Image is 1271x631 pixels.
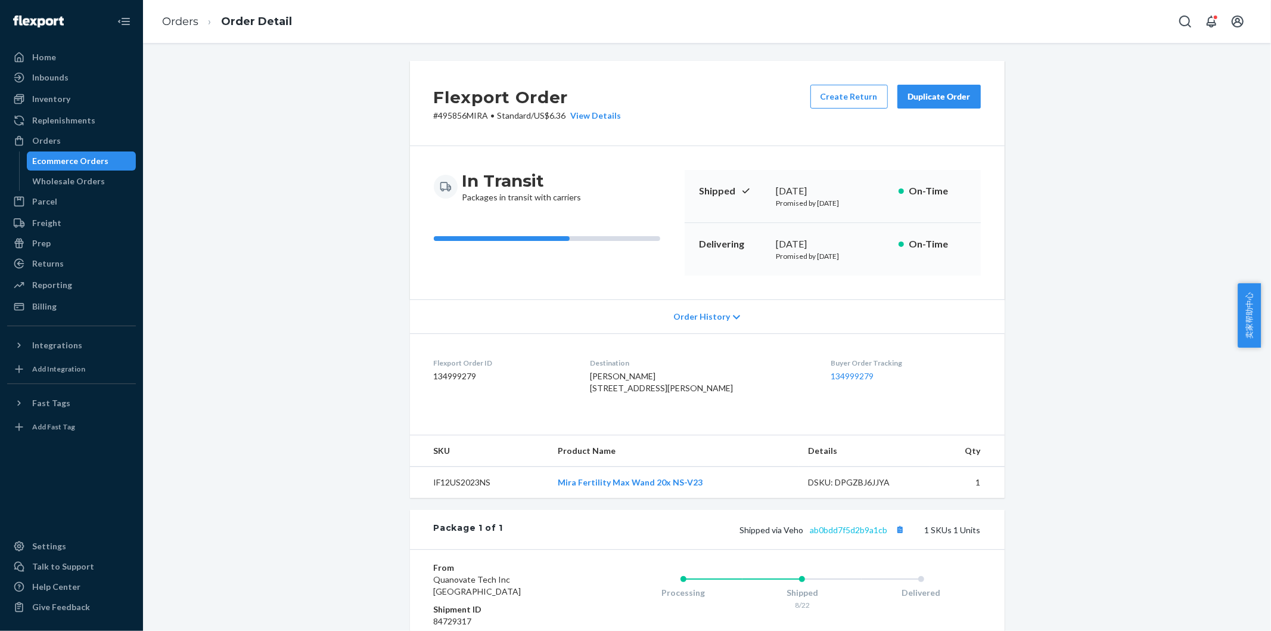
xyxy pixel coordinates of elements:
[498,110,532,120] span: Standard
[624,587,743,599] div: Processing
[7,48,136,67] a: Home
[7,214,136,233] a: Freight
[740,525,908,535] span: Shipped via Veho
[1238,283,1261,348] button: 卖家帮助中心
[434,574,521,596] span: Quanovate Tech Inc [GEOGRAPHIC_DATA]
[410,435,548,467] th: SKU
[909,184,967,198] p: On-Time
[810,85,888,109] button: Create Return
[32,279,72,291] div: Reporting
[7,417,136,437] a: Add Fast Tag
[32,339,82,351] div: Integrations
[893,522,908,537] button: Copy tracking number
[897,85,981,109] button: Duplicate Order
[7,276,136,295] a: Reporting
[7,89,136,109] a: Inventory
[909,237,967,251] p: On-Time
[810,525,888,535] a: ab0bdd7f5d2b9a1cb
[776,237,889,251] div: [DATE]
[32,217,61,229] div: Freight
[32,397,70,409] div: Fast Tags
[862,587,981,599] div: Delivered
[558,477,703,487] a: Mira Fertility Max Wand 20x NS-V23
[112,10,136,33] button: Close Navigation
[742,587,862,599] div: Shipped
[32,51,56,63] div: Home
[33,155,109,167] div: Ecommerce Orders
[7,254,136,273] a: Returns
[1226,10,1250,33] button: Open account menu
[7,234,136,253] a: Prep
[32,601,90,613] div: Give Feedback
[410,467,548,499] td: IF12US2023NS
[7,68,136,87] a: Inbounds
[699,184,767,198] p: Shipped
[32,72,69,83] div: Inbounds
[7,297,136,316] a: Billing
[32,364,85,374] div: Add Integration
[776,184,889,198] div: [DATE]
[831,371,874,381] a: 134999279
[590,358,812,368] dt: Destination
[221,15,292,28] a: Order Detail
[32,237,51,249] div: Prep
[32,135,61,147] div: Orders
[7,192,136,211] a: Parcel
[7,394,136,413] button: Fast Tags
[32,540,66,552] div: Settings
[548,435,799,467] th: Product Name
[503,522,980,537] div: 1 SKUs 1 Units
[32,561,94,573] div: Talk to Support
[162,15,198,28] a: Orders
[33,175,105,187] div: Wholesale Orders
[699,237,767,251] p: Delivering
[434,615,576,627] dd: 84729317
[27,172,136,191] a: Wholesale Orders
[13,16,64,27] img: Flexport logo
[32,115,95,126] div: Replenishments
[32,258,64,270] div: Returns
[32,422,75,432] div: Add Fast Tag
[434,85,621,110] h2: Flexport Order
[908,91,971,103] div: Duplicate Order
[462,170,582,191] h3: In Transit
[32,301,57,313] div: Billing
[434,562,576,574] dt: From
[930,435,1004,467] th: Qty
[930,467,1004,499] td: 1
[7,598,136,617] button: Give Feedback
[776,198,889,208] p: Promised by [DATE]
[799,435,930,467] th: Details
[32,581,80,593] div: Help Center
[7,537,136,556] a: Settings
[566,110,621,122] button: View Details
[590,371,733,393] span: [PERSON_NAME] [STREET_ADDRESS][PERSON_NAME]
[462,170,582,203] div: Packages in transit with carriers
[7,577,136,596] a: Help Center
[32,196,57,208] div: Parcel
[831,358,981,368] dt: Buyer Order Tracking
[7,557,136,576] a: Talk to Support
[7,131,136,150] a: Orders
[809,477,921,488] div: DSKU: DPGZBJ6JJYA
[7,336,136,355] button: Integrations
[7,111,136,130] a: Replenishments
[434,370,571,382] dd: 134999279
[27,151,136,171] a: Ecommerce Orders
[32,93,70,105] div: Inventory
[776,251,889,261] p: Promised by [DATE]
[1173,10,1197,33] button: Open Search Box
[153,4,302,39] ol: breadcrumbs
[742,600,862,610] div: 8/22
[673,311,730,323] span: Order History
[7,360,136,379] a: Add Integration
[434,110,621,122] p: # 495856MIRA / US$6.36
[434,604,576,615] dt: Shipment ID
[1199,10,1223,33] button: Open notifications
[434,522,504,537] div: Package 1 of 1
[434,358,571,368] dt: Flexport Order ID
[491,110,495,120] span: •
